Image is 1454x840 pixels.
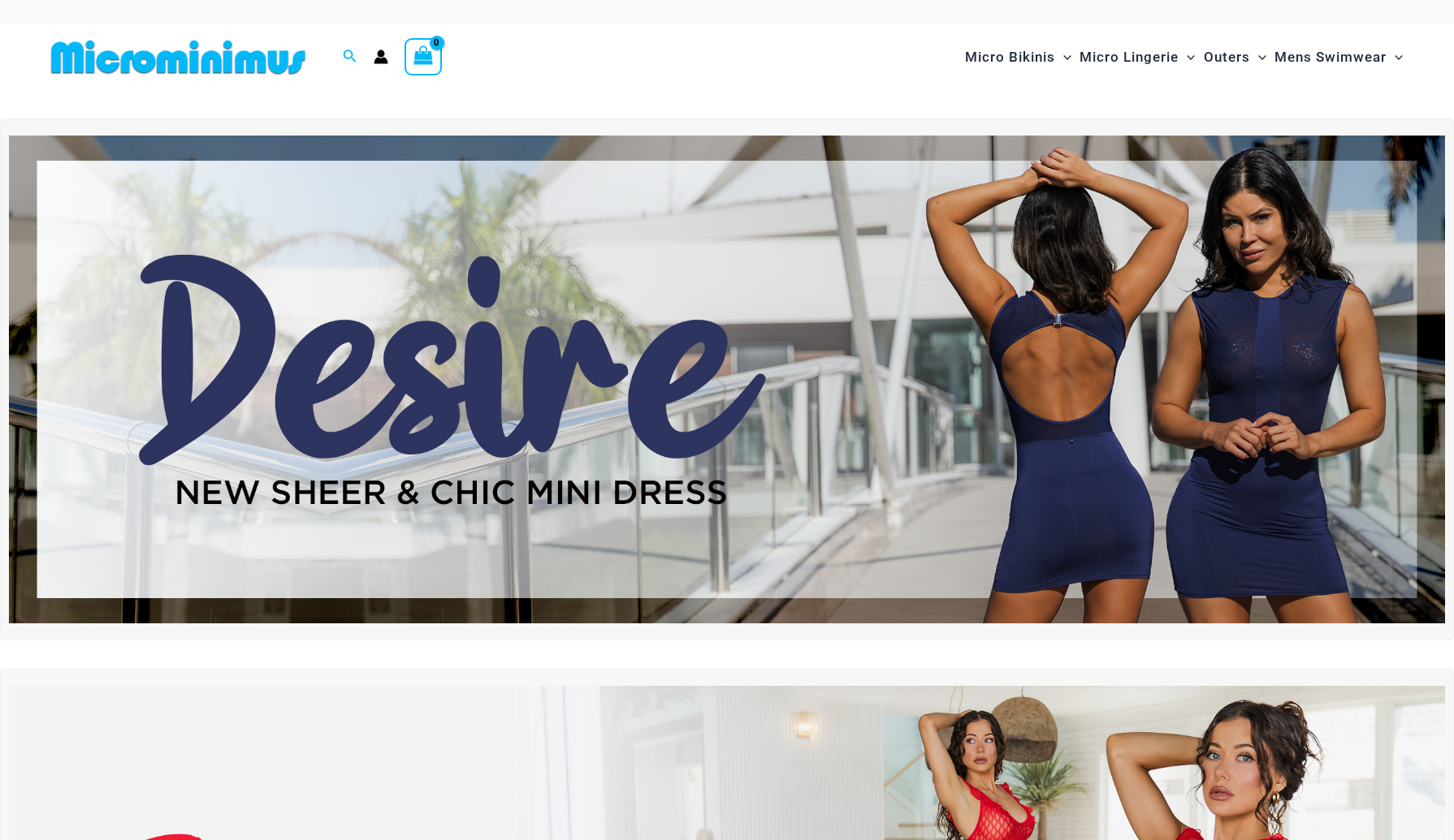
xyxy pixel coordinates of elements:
span: Menu Toggle [1387,37,1403,78]
span: Outers [1204,37,1250,78]
span: Mens Swimwear [1274,37,1387,78]
a: Search icon link [343,47,357,67]
a: Mens SwimwearMenu ToggleMenu Toggle [1270,32,1407,82]
a: Account icon link [374,50,388,64]
a: OutersMenu ToggleMenu Toggle [1200,32,1270,82]
img: Desire me Navy Dress [9,136,1445,623]
span: Menu Toggle [1250,37,1266,78]
span: Micro Lingerie [1080,37,1179,78]
a: Micro BikinisMenu ToggleMenu Toggle [961,32,1075,82]
nav: Site Navigation [959,30,1409,84]
span: Menu Toggle [1179,37,1195,78]
a: Micro LingerieMenu ToggleMenu Toggle [1075,32,1199,82]
span: Menu Toggle [1055,37,1071,78]
a: View Shopping Cart, empty [405,38,442,75]
img: MM SHOP LOGO FLAT [45,39,312,75]
span: Micro Bikinis [965,37,1055,78]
